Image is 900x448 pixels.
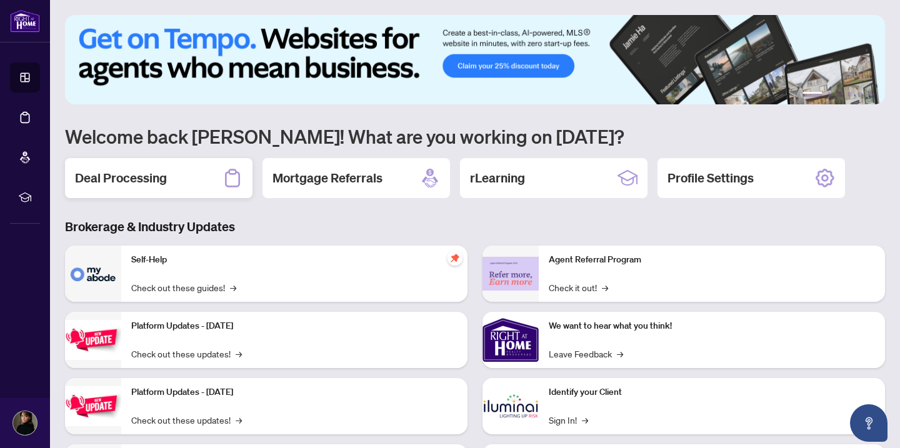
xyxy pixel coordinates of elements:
a: Check it out!→ [549,281,608,294]
span: → [602,281,608,294]
img: logo [10,9,40,32]
span: → [236,347,242,361]
p: Identify your Client [549,386,875,399]
img: Platform Updates - July 8, 2025 [65,386,121,426]
h2: rLearning [470,169,525,187]
img: Agent Referral Program [482,257,539,291]
img: Slide 0 [65,15,885,104]
h2: Deal Processing [75,169,167,187]
h2: Profile Settings [667,169,754,187]
span: → [230,281,236,294]
h1: Welcome back [PERSON_NAME]! What are you working on [DATE]? [65,124,885,148]
button: 2 [827,92,832,97]
img: Profile Icon [13,411,37,435]
button: 3 [837,92,842,97]
span: → [582,413,588,427]
a: Sign In!→ [549,413,588,427]
h2: Mortgage Referrals [272,169,382,187]
span: → [236,413,242,427]
a: Check out these updates!→ [131,347,242,361]
p: Self-Help [131,253,457,267]
button: 1 [802,92,822,97]
button: 4 [847,92,852,97]
button: 6 [867,92,872,97]
h3: Brokerage & Industry Updates [65,218,885,236]
img: Platform Updates - July 21, 2025 [65,320,121,359]
img: Identify your Client [482,378,539,434]
a: Leave Feedback→ [549,347,623,361]
p: Platform Updates - [DATE] [131,386,457,399]
button: 5 [857,92,862,97]
img: We want to hear what you think! [482,312,539,368]
p: Agent Referral Program [549,253,875,267]
a: Check out these updates!→ [131,413,242,427]
a: Check out these guides!→ [131,281,236,294]
span: → [617,347,623,361]
img: Self-Help [65,246,121,302]
span: pushpin [447,251,462,266]
button: Open asap [850,404,887,442]
p: We want to hear what you think! [549,319,875,333]
p: Platform Updates - [DATE] [131,319,457,333]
